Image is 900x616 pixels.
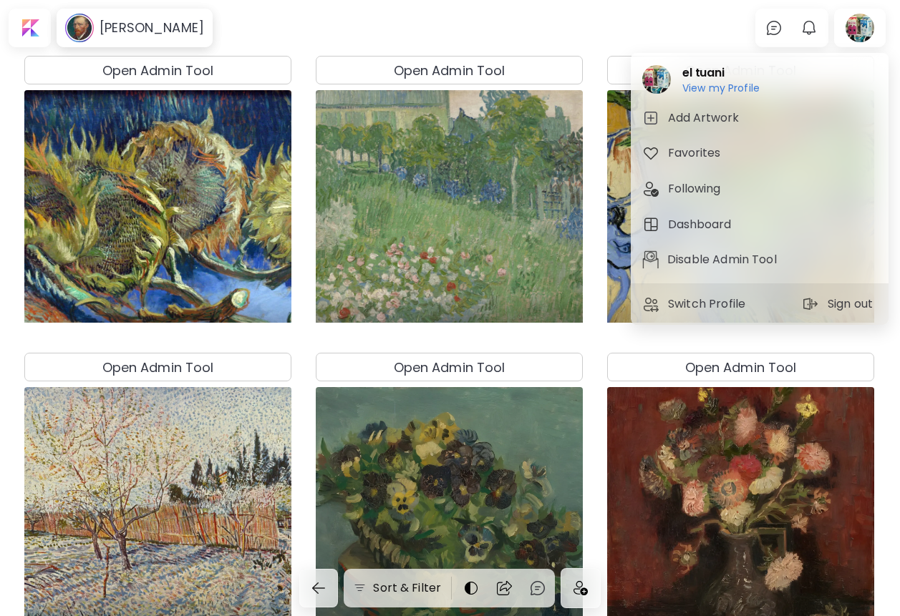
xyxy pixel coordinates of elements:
h5: Add Artwork [668,109,743,127]
p: Switch Profile [668,295,750,313]
img: tab [642,180,659,197]
h5: Favorites [668,145,725,162]
p: Sign out [828,295,877,313]
img: admintool [642,250,659,269]
img: tab [642,109,659,127]
button: tabFollowing [637,175,883,203]
h5: Following [668,180,725,197]
button: tabAdd Artwork [637,104,883,132]
button: tabFavorites [637,139,883,167]
button: sign-outSign out [796,290,883,318]
p: Disable Admin Tool [667,251,781,268]
img: tab [642,216,659,233]
button: admintoolDisable Admin Tool [637,245,883,274]
h6: View my Profile [682,82,760,94]
img: sign-out [802,295,819,313]
button: tabDashboard [637,210,883,239]
button: switch-profileSwitch Profile [637,290,758,318]
h5: Dashboard [668,216,735,233]
h2: el tuani [682,64,760,82]
img: switch-profile [642,295,659,313]
img: tab [642,145,659,162]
